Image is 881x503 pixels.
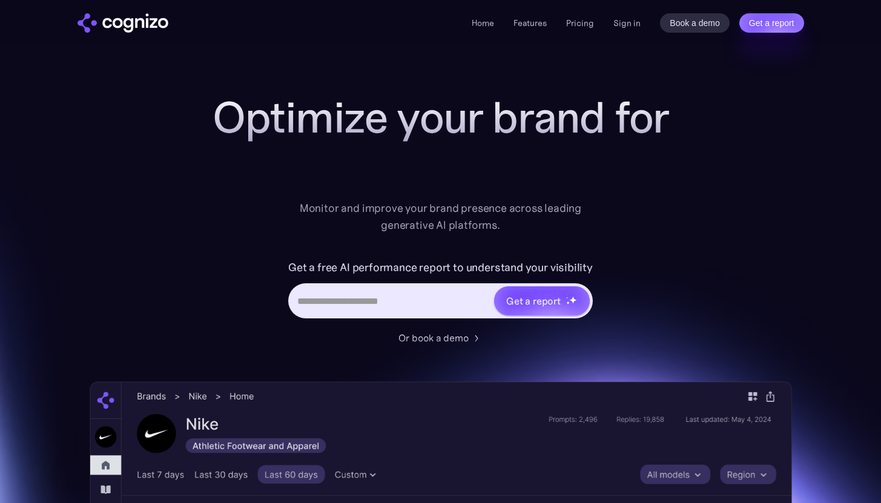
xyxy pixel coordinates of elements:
label: Get a free AI performance report to understand your visibility [288,258,593,277]
img: star [569,296,577,304]
a: Pricing [566,18,594,28]
a: Or book a demo [398,330,483,345]
div: Monitor and improve your brand presence across leading generative AI platforms. [292,200,590,234]
a: Home [472,18,494,28]
div: Get a report [506,294,561,308]
a: Sign in [613,16,641,30]
a: Book a demo [660,13,730,33]
a: home [78,13,168,33]
div: Or book a demo [398,330,469,345]
a: Features [513,18,547,28]
img: star [566,297,568,298]
form: Hero URL Input Form [288,258,593,324]
h1: Optimize your brand for [199,93,683,142]
img: cognizo logo [78,13,168,33]
a: Get a report [739,13,804,33]
a: Get a reportstarstarstar [493,285,591,317]
img: star [566,301,570,305]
